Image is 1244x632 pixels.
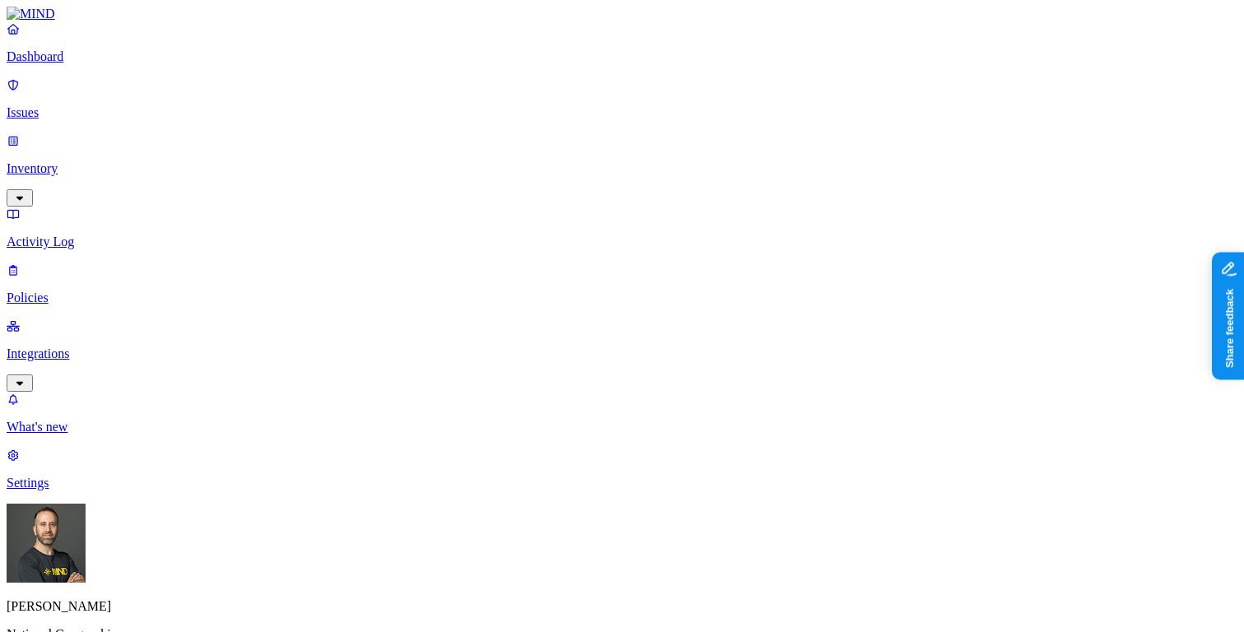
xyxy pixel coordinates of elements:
a: Dashboard [7,21,1237,64]
a: Inventory [7,133,1237,204]
p: Settings [7,476,1237,490]
p: Dashboard [7,49,1237,64]
a: Settings [7,448,1237,490]
img: MIND [7,7,55,21]
a: What's new [7,392,1237,434]
a: Activity Log [7,207,1237,249]
p: Integrations [7,346,1237,361]
a: Integrations [7,318,1237,389]
a: Issues [7,77,1237,120]
p: Policies [7,290,1237,305]
p: Issues [7,105,1237,120]
p: Activity Log [7,235,1237,249]
p: Inventory [7,161,1237,176]
p: What's new [7,420,1237,434]
a: Policies [7,263,1237,305]
a: MIND [7,7,1237,21]
img: Tom Mayblum [7,504,86,583]
p: [PERSON_NAME] [7,599,1237,614]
